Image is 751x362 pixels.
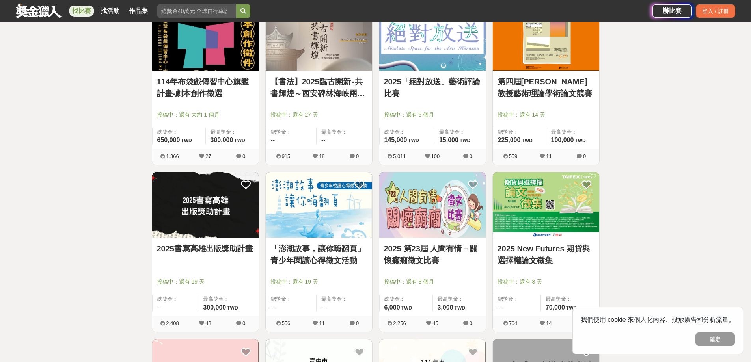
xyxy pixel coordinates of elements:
[321,137,326,143] span: --
[384,111,481,119] span: 投稿中：還有 5 個月
[152,172,259,238] img: Cover Image
[356,153,359,159] span: 0
[384,243,481,266] a: 2025 第23屆 人間有情－關懷癲癇徵文比賽
[439,128,481,136] span: 最高獎金：
[432,320,438,326] span: 45
[652,4,692,18] a: 辦比賽
[470,320,472,326] span: 0
[431,153,440,159] span: 100
[384,304,400,311] span: 6,000
[551,128,594,136] span: 最高獎金：
[498,137,521,143] span: 225,000
[384,278,481,286] span: 投稿中：還有 3 個月
[384,137,407,143] span: 145,000
[401,305,412,311] span: TWD
[97,6,123,17] a: 找活動
[157,111,254,119] span: 投稿中：還有 大約 1 個月
[282,320,291,326] span: 556
[152,172,259,238] a: Cover Image
[203,295,253,303] span: 最高獎金：
[271,137,275,143] span: --
[566,305,577,311] span: TWD
[270,243,367,266] a: 「澎湖故事，讓你嗨翻頁」青少年閱讀心得徵文活動
[498,295,536,303] span: 總獎金：
[157,278,254,286] span: 投稿中：還有 19 天
[203,304,226,311] span: 300,000
[583,153,586,159] span: 0
[270,278,367,286] span: 投稿中：還有 19 天
[271,304,275,311] span: --
[509,320,518,326] span: 704
[379,5,486,71] img: Cover Image
[242,153,245,159] span: 0
[384,295,428,303] span: 總獎金：
[384,76,481,99] a: 2025「絕對放送」藝術評論比賽
[546,295,594,303] span: 最高獎金：
[211,137,233,143] span: 300,000
[157,243,254,254] a: 2025書寫高雄出版獎助計畫
[319,320,324,326] span: 11
[126,6,151,17] a: 作品集
[455,305,465,311] span: TWD
[498,278,594,286] span: 投稿中：還有 8 天
[270,111,367,119] span: 投稿中：還有 27 天
[205,153,211,159] span: 27
[498,111,594,119] span: 投稿中：還有 14 天
[696,4,735,18] div: 登入 / 註冊
[157,304,162,311] span: --
[242,320,245,326] span: 0
[439,137,458,143] span: 15,000
[321,295,367,303] span: 最高獎金：
[227,305,238,311] span: TWD
[498,243,594,266] a: 2025 New Futures 期貨與選擇權論文徵集
[166,320,179,326] span: 2,408
[438,304,453,311] span: 3,000
[493,172,599,238] img: Cover Image
[266,172,372,238] img: Cover Image
[271,128,312,136] span: 總獎金：
[157,76,254,99] a: 114年布袋戲傳習中心旗艦計畫-劇本創作徵選
[356,320,359,326] span: 0
[270,76,367,99] a: 【書法】2025臨古開新‧共書輝煌～西安碑林海峽兩岸臨書徵件活動
[408,138,419,143] span: TWD
[211,128,254,136] span: 最高獎金：
[321,304,326,311] span: --
[266,5,372,71] img: Cover Image
[379,172,486,238] a: Cover Image
[157,137,180,143] span: 650,000
[271,295,312,303] span: 總獎金：
[266,172,372,238] a: Cover Image
[695,332,735,346] button: 確定
[581,316,735,323] span: 我們使用 cookie 來個人化內容、投放廣告和分析流量。
[438,295,481,303] span: 最高獎金：
[321,128,367,136] span: 最高獎金：
[509,153,518,159] span: 559
[498,76,594,99] a: 第四屆[PERSON_NAME]教授藝術理論學術論文競賽
[551,137,574,143] span: 100,000
[393,153,406,159] span: 5,011
[157,295,194,303] span: 總獎金：
[205,320,211,326] span: 48
[166,153,179,159] span: 1,366
[575,138,585,143] span: TWD
[282,153,291,159] span: 915
[493,172,599,238] a: Cover Image
[157,128,201,136] span: 總獎金：
[393,320,406,326] span: 2,256
[546,304,565,311] span: 70,000
[234,138,245,143] span: TWD
[470,153,472,159] span: 0
[546,320,552,326] span: 14
[157,4,236,18] input: 總獎金40萬元 全球自行車設計比賽
[493,5,599,71] img: Cover Image
[498,304,502,311] span: --
[384,128,429,136] span: 總獎金：
[152,5,259,71] img: Cover Image
[181,138,192,143] span: TWD
[69,6,94,17] a: 找比賽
